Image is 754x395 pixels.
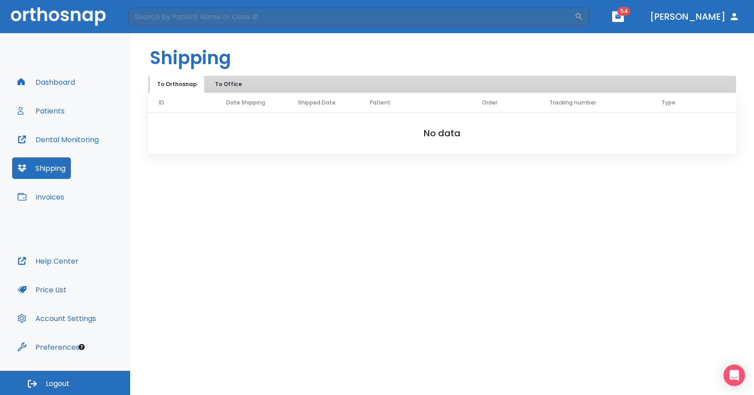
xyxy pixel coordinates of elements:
[618,7,631,16] span: 54
[150,44,231,71] h1: Shipping
[482,99,497,107] span: Order
[206,76,251,93] button: To Office
[150,76,253,93] div: tabs
[12,308,101,329] button: Account Settings
[128,8,574,26] input: Search by Patient Name or Case #
[12,157,71,179] button: Shipping
[12,250,84,272] button: Help Center
[162,126,722,140] h2: No data
[226,99,265,107] span: Date Shipping
[12,71,80,93] button: Dashboard
[12,100,70,122] button: Patients
[150,76,204,93] button: To Orthosnap
[78,343,86,351] div: Tooltip anchor
[549,99,596,107] span: Tracking number
[12,279,72,300] button: Price List
[370,99,390,107] span: Patient
[298,99,336,107] span: Shipped Date
[12,129,104,150] button: Dental Monitoring
[723,365,745,386] div: Open Intercom Messenger
[12,186,70,208] button: Invoices
[159,99,164,107] span: ID
[11,7,106,26] img: Orthosnap
[12,336,85,358] button: Preferences
[46,379,70,389] span: Logout
[662,99,675,107] span: Type
[646,9,743,25] button: [PERSON_NAME]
